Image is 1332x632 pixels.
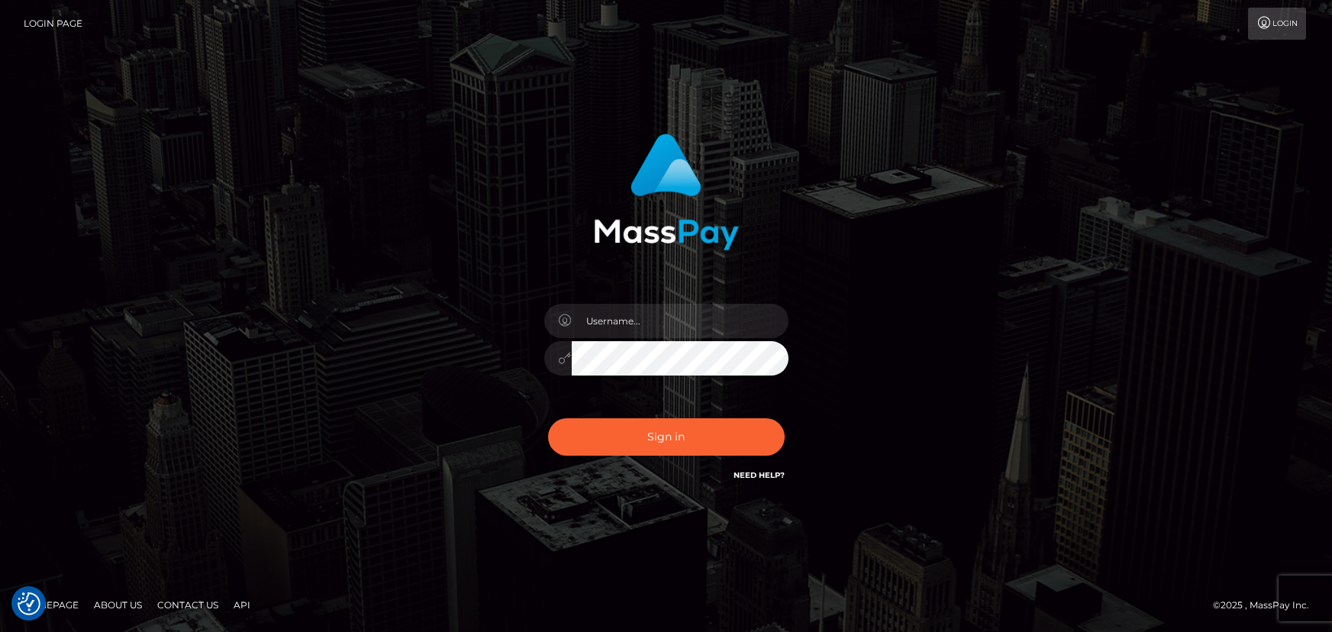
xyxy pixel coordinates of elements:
a: API [227,593,256,617]
div: © 2025 , MassPay Inc. [1213,597,1321,614]
a: Contact Us [151,593,224,617]
a: Login Page [24,8,82,40]
a: About Us [88,593,148,617]
button: Sign in [548,418,785,456]
a: Need Help? [734,470,785,480]
img: Revisit consent button [18,592,40,615]
button: Consent Preferences [18,592,40,615]
a: Homepage [17,593,85,617]
input: Username... [572,304,789,338]
img: MassPay Login [594,134,739,250]
a: Login [1248,8,1306,40]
